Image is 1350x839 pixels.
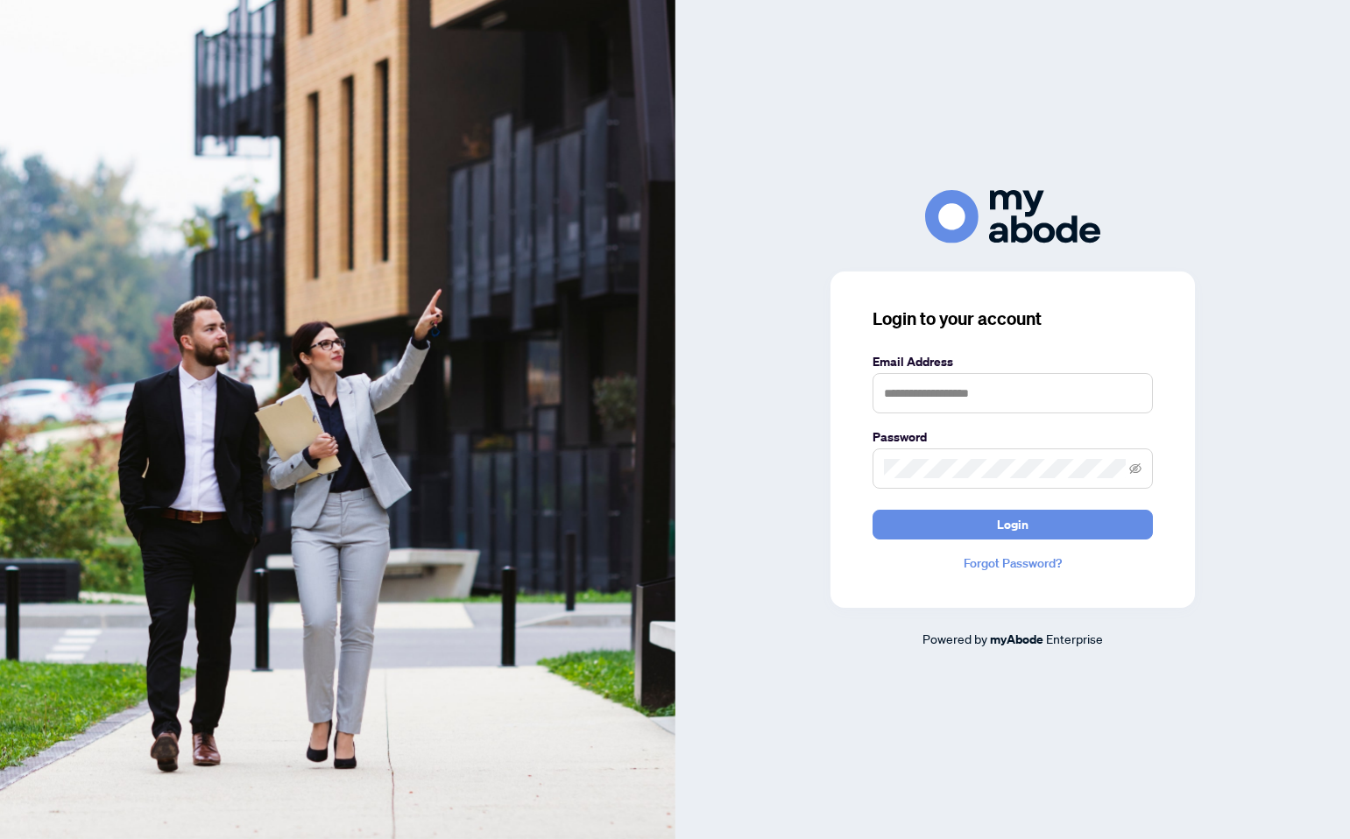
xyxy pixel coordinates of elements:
[925,190,1100,243] img: ma-logo
[990,630,1043,649] a: myAbode
[997,511,1028,539] span: Login
[873,427,1153,447] label: Password
[873,510,1153,539] button: Login
[873,553,1153,573] a: Forgot Password?
[1129,462,1141,475] span: eye-invisible
[922,631,987,646] span: Powered by
[873,307,1153,331] h3: Login to your account
[1046,631,1103,646] span: Enterprise
[873,352,1153,371] label: Email Address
